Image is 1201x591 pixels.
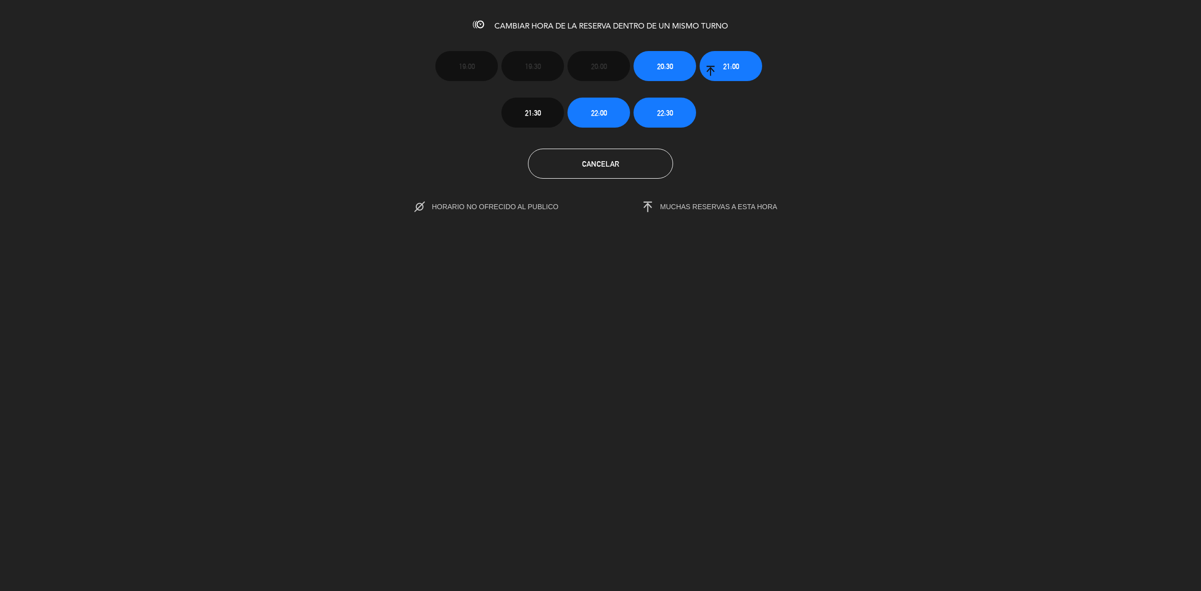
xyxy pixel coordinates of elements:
[582,160,619,168] span: Cancelar
[501,98,564,128] button: 21:30
[591,107,607,119] span: 22:00
[657,61,673,72] span: 20:30
[567,51,630,81] button: 20:00
[459,61,475,72] span: 19:00
[494,23,728,31] span: CAMBIAR HORA DE LA RESERVA DENTRO DE UN MISMO TURNO
[501,51,564,81] button: 19:30
[591,61,607,72] span: 20:00
[723,61,739,72] span: 21:00
[432,203,579,211] span: HORARIO NO OFRECIDO AL PUBLICO
[435,51,498,81] button: 19:00
[528,149,673,179] button: Cancelar
[567,98,630,128] button: 22:00
[700,51,762,81] button: 21:00
[657,107,673,119] span: 22:30
[660,203,777,211] span: MUCHAS RESERVAS A ESTA HORA
[525,107,541,119] span: 21:30
[634,51,696,81] button: 20:30
[634,98,696,128] button: 22:30
[525,61,541,72] span: 19:30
